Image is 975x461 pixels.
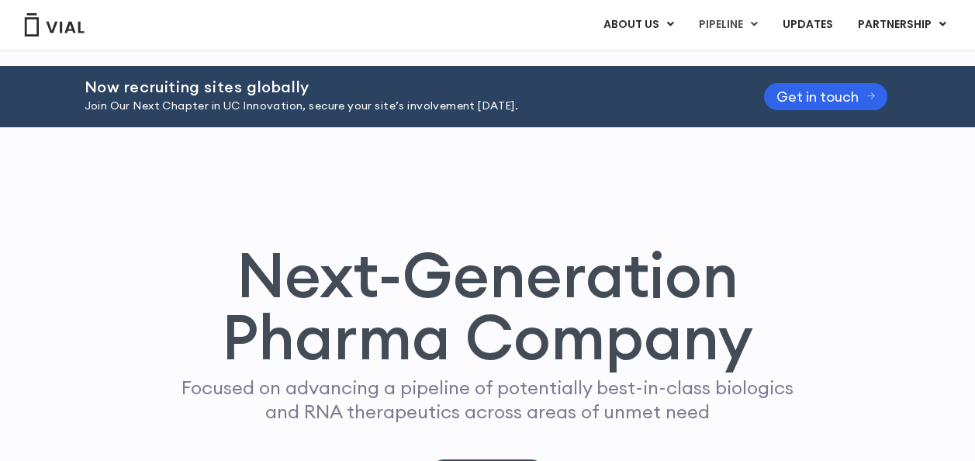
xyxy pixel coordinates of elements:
[764,83,888,110] a: Get in touch
[776,91,859,102] span: Get in touch
[591,12,686,38] a: ABOUT USMenu Toggle
[23,13,85,36] img: Vial Logo
[175,376,800,424] p: Focused on advancing a pipeline of potentially best-in-class biologics and RNA therapeutics acros...
[845,12,959,38] a: PARTNERSHIPMenu Toggle
[85,78,725,95] h2: Now recruiting sites globally
[85,98,725,115] p: Join Our Next Chapter in UC Innovation, secure your site’s involvement [DATE].
[152,244,824,368] h1: Next-Generation Pharma Company
[686,12,769,38] a: PIPELINEMenu Toggle
[770,12,845,38] a: UPDATES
